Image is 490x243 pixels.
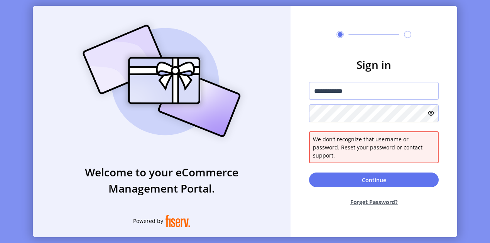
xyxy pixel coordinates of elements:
[133,217,163,225] span: Powered by
[309,57,439,73] h3: Sign in
[33,164,291,196] h3: Welcome to your eCommerce Management Portal.
[313,135,435,159] span: We don’t recognize that username or password. Reset your password or contact support.
[309,173,439,187] button: Continue
[309,192,439,212] button: Forget Password?
[71,16,252,146] img: card_Illustration.svg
